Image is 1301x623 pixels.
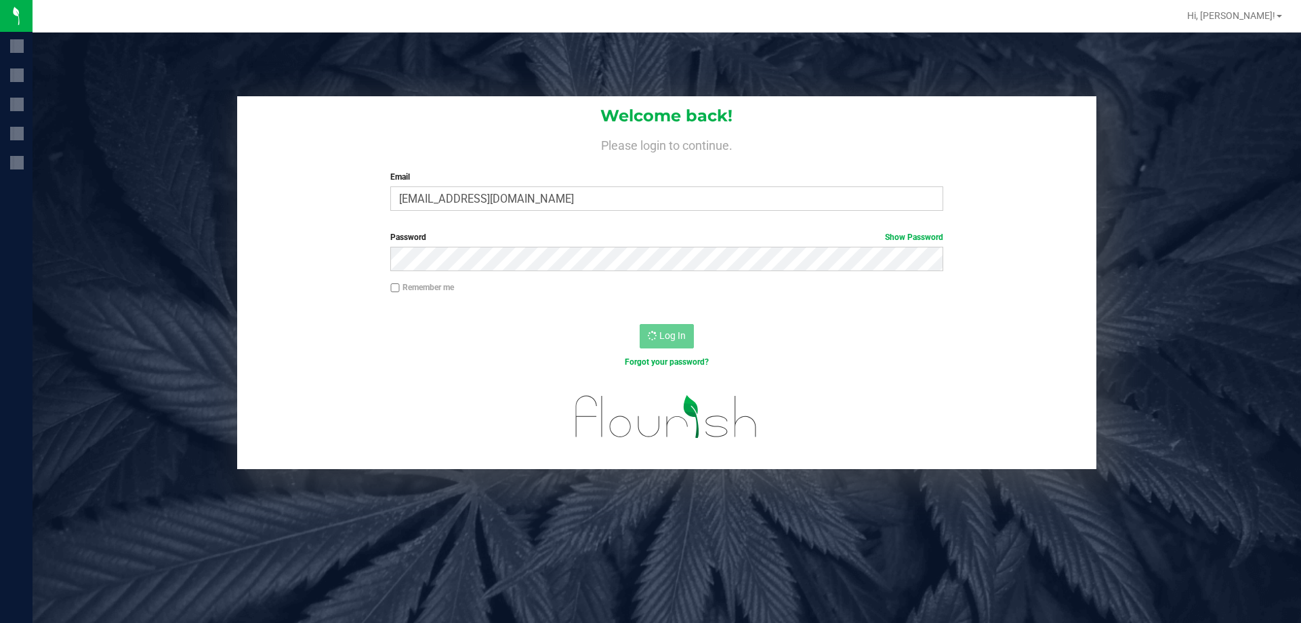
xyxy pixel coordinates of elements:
[885,233,943,242] a: Show Password
[390,171,943,183] label: Email
[625,357,709,367] a: Forgot your password?
[640,324,694,348] button: Log In
[390,281,454,294] label: Remember me
[390,283,400,293] input: Remember me
[237,107,1096,125] h1: Welcome back!
[390,233,426,242] span: Password
[659,330,686,341] span: Log In
[1187,10,1275,21] span: Hi, [PERSON_NAME]!
[237,136,1096,152] h4: Please login to continue.
[559,382,774,451] img: flourish_logo.svg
